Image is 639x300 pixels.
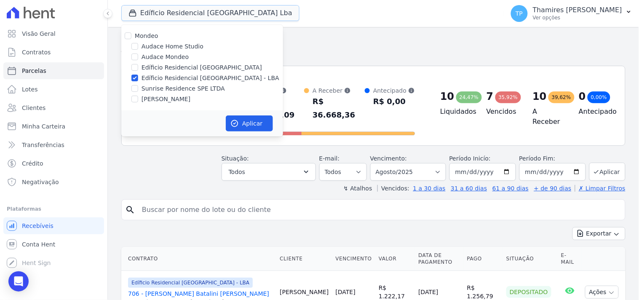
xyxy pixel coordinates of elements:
[492,185,529,192] a: 61 a 90 dias
[336,289,356,295] a: [DATE]
[22,29,56,38] span: Visão Geral
[22,141,64,149] span: Transferências
[503,247,558,271] th: Situação
[142,42,203,51] label: Audace Home Studio
[506,286,551,298] div: Depositado
[575,185,626,192] a: ✗ Limpar Filtros
[222,155,249,162] label: Situação:
[142,74,279,83] label: Edíficio Residencial [GEOGRAPHIC_DATA] - LBA
[125,205,135,215] i: search
[128,278,253,288] span: Edíficio Residencial [GEOGRAPHIC_DATA] - LBA
[3,118,104,135] a: Minha Carteira
[579,90,586,103] div: 0
[313,95,365,122] div: R$ 36.668,36
[22,240,55,249] span: Conta Hent
[226,115,273,131] button: Aplicar
[373,86,415,95] div: Antecipado
[375,247,415,271] th: Valor
[585,286,619,299] button: Ações
[519,154,586,163] label: Período Fim:
[142,63,262,72] label: Edíficio Residencial [GEOGRAPHIC_DATA]
[533,6,622,14] p: Thamires [PERSON_NAME]
[142,53,189,62] label: Audace Mondeo
[313,86,365,95] div: A Receber
[548,91,575,103] div: 39,62%
[558,247,582,271] th: E-mail
[343,185,372,192] label: ↯ Atalhos
[3,236,104,253] a: Conta Hent
[121,5,299,21] button: Edíficio Residencial [GEOGRAPHIC_DATA] Lba
[589,163,626,181] button: Aplicar
[332,247,375,271] th: Vencimento
[451,185,487,192] a: 31 a 60 dias
[3,81,104,98] a: Lotes
[377,185,409,192] label: Vencidos:
[415,247,463,271] th: Data de Pagamento
[3,99,104,116] a: Clientes
[533,107,566,127] h4: A Receber
[440,107,473,117] h4: Liquidados
[22,104,45,112] span: Clientes
[534,185,572,192] a: + de 90 dias
[276,247,332,271] th: Cliente
[533,14,622,21] p: Ver opções
[464,247,503,271] th: Pago
[373,95,415,108] div: R$ 0,00
[142,95,190,104] label: [PERSON_NAME]
[533,90,547,103] div: 10
[3,155,104,172] a: Crédito
[487,90,494,103] div: 7
[22,85,38,94] span: Lotes
[3,44,104,61] a: Contratos
[3,174,104,190] a: Negativação
[495,91,521,103] div: 35,92%
[572,227,626,240] button: Exportar
[22,67,46,75] span: Parcelas
[456,91,482,103] div: 24,47%
[3,25,104,42] a: Visão Geral
[121,247,276,271] th: Contrato
[22,222,53,230] span: Recebíveis
[229,167,245,177] span: Todos
[22,122,65,131] span: Minha Carteira
[413,185,446,192] a: 1 a 30 dias
[3,62,104,79] a: Parcelas
[370,155,407,162] label: Vencimento:
[142,84,225,93] label: Sunrise Residence SPE LTDA
[121,34,626,49] h2: Parcelas
[3,137,104,153] a: Transferências
[516,11,523,16] span: TP
[440,90,454,103] div: 10
[579,107,612,117] h4: Antecipado
[7,204,101,214] div: Plataformas
[22,159,43,168] span: Crédito
[504,2,639,25] button: TP Thamires [PERSON_NAME] Ver opções
[22,48,51,56] span: Contratos
[588,91,610,103] div: 0,00%
[8,271,29,292] div: Open Intercom Messenger
[135,32,158,39] label: Mondeo
[487,107,519,117] h4: Vencidos
[449,155,491,162] label: Período Inicío:
[137,201,622,218] input: Buscar por nome do lote ou do cliente
[222,163,316,181] button: Todos
[22,178,59,186] span: Negativação
[3,217,104,234] a: Recebíveis
[319,155,340,162] label: E-mail:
